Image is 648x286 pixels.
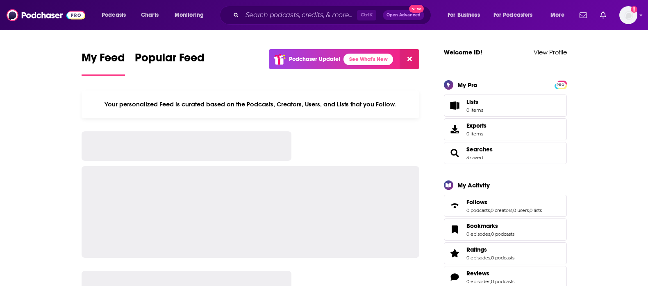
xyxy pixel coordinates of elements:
a: Charts [136,9,164,22]
a: View Profile [534,48,567,56]
span: , [490,231,491,237]
span: New [409,5,424,13]
a: Reviews [466,270,514,277]
a: Follows [466,198,542,206]
span: Ctrl K [357,10,376,20]
button: open menu [488,9,545,22]
span: PRO [556,82,566,88]
div: My Activity [457,181,490,189]
a: Bookmarks [466,222,514,230]
button: open menu [169,9,214,22]
button: open menu [442,9,490,22]
span: 0 items [466,107,483,113]
a: Show notifications dropdown [597,8,609,22]
img: User Profile [619,6,637,24]
a: Lists [444,95,567,117]
span: , [512,207,513,213]
span: Bookmarks [466,222,498,230]
a: 0 episodes [466,231,490,237]
span: , [529,207,530,213]
span: Follows [444,195,567,217]
span: Logged in as idcontent [619,6,637,24]
a: 0 podcasts [491,255,514,261]
button: Show profile menu [619,6,637,24]
span: My Feed [82,51,125,70]
span: Reviews [466,270,489,277]
span: 0 items [466,131,487,137]
span: Lists [466,98,483,106]
a: Ratings [447,248,463,259]
div: Search podcasts, credits, & more... [227,6,439,25]
span: Exports [466,122,487,129]
span: For Business [448,9,480,21]
a: Welcome ID! [444,48,482,56]
span: Lists [447,100,463,111]
button: Open AdvancedNew [383,10,424,20]
span: Searches [444,142,567,164]
a: 0 lists [530,207,542,213]
span: Exports [447,124,463,135]
input: Search podcasts, credits, & more... [242,9,357,22]
svg: Add a profile image [631,6,637,13]
a: My Feed [82,51,125,76]
a: 0 episodes [466,255,490,261]
a: 0 episodes [466,279,490,284]
span: Lists [466,98,478,106]
span: For Podcasters [493,9,533,21]
span: Charts [141,9,159,21]
a: 0 podcasts [491,231,514,237]
a: Ratings [466,246,514,253]
span: Follows [466,198,487,206]
a: Show notifications dropdown [576,8,590,22]
span: Bookmarks [444,218,567,241]
a: Searches [466,146,493,153]
a: 0 creators [491,207,512,213]
span: Popular Feed [135,51,205,70]
div: My Pro [457,81,477,89]
a: 0 podcasts [491,279,514,284]
span: Open Advanced [387,13,421,17]
a: Exports [444,118,567,140]
button: open menu [96,9,136,22]
span: Monitoring [175,9,204,21]
p: Podchaser Update! [289,56,340,63]
a: 3 saved [466,155,483,160]
span: More [550,9,564,21]
span: Ratings [444,242,567,264]
a: See What's New [343,54,393,65]
span: Ratings [466,246,487,253]
a: PRO [556,81,566,87]
div: Your personalized Feed is curated based on the Podcasts, Creators, Users, and Lists that you Follow. [82,90,420,118]
img: Podchaser - Follow, Share and Rate Podcasts [7,7,85,23]
a: Reviews [447,271,463,283]
a: Searches [447,147,463,159]
span: , [490,255,491,261]
a: Follows [447,200,463,212]
a: 0 users [513,207,529,213]
a: 0 podcasts [466,207,490,213]
span: Podcasts [102,9,126,21]
a: Bookmarks [447,224,463,235]
button: open menu [545,9,575,22]
a: Popular Feed [135,51,205,76]
span: , [490,279,491,284]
